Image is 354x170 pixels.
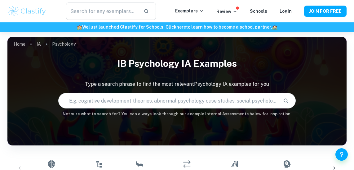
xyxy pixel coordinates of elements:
[304,6,347,17] button: JOIN FOR FREE
[250,9,267,14] a: Schools
[272,25,277,30] span: 🏫
[7,111,347,117] h6: Not sure what to search for? You can always look through our example Internal Assessments below f...
[66,2,139,20] input: Search for any exemplars...
[77,25,82,30] span: 🏫
[216,8,237,15] p: Review
[7,80,347,88] p: Type a search phrase to find the most relevant Psychology IA examples for you
[37,40,41,48] a: IA
[335,148,348,161] button: Help and Feedback
[52,41,76,48] p: Psychology
[14,40,25,48] a: Home
[175,7,204,14] p: Exemplars
[176,25,186,30] a: here
[59,92,278,109] input: E.g. cognitive development theories, abnormal psychology case studies, social psychology experime...
[280,9,292,14] a: Login
[281,95,291,106] button: Search
[7,54,347,73] h1: IB Psychology IA examples
[1,24,353,30] h6: We just launched Clastify for Schools. Click to learn how to become a school partner.
[7,5,47,17] img: Clastify logo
